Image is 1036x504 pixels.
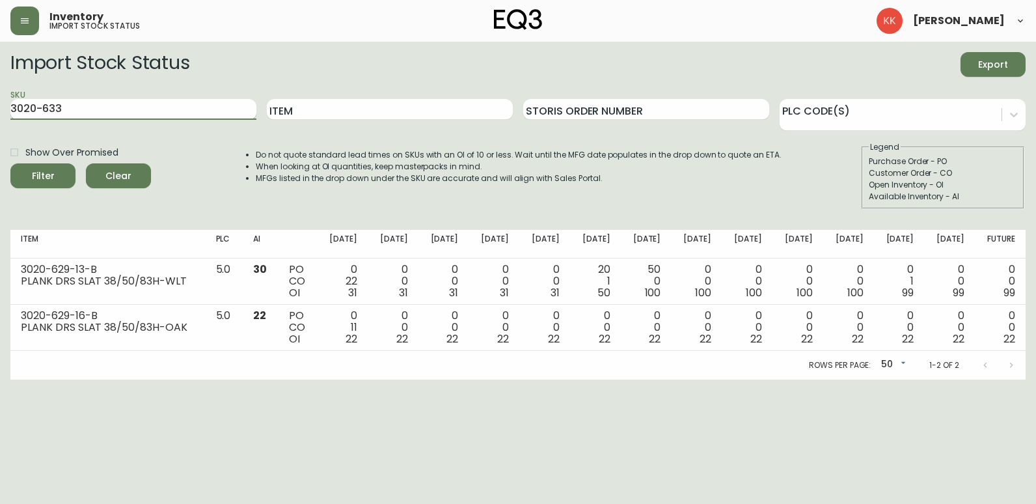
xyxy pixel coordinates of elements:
[96,168,141,184] span: Clear
[206,259,243,305] td: 5.0
[10,163,75,188] button: Filter
[934,264,964,299] div: 0 0
[695,285,711,300] span: 100
[631,264,661,299] div: 50 0
[621,230,672,259] th: [DATE]
[253,308,266,323] span: 22
[348,285,357,300] span: 31
[700,331,711,346] span: 22
[847,285,864,300] span: 100
[772,230,823,259] th: [DATE]
[971,57,1015,73] span: Export
[253,262,267,277] span: 30
[869,167,1017,179] div: Customer Order - CO
[428,310,458,345] div: 0 0
[801,331,813,346] span: 22
[21,264,195,275] div: 3020-629-13-B
[649,331,661,346] span: 22
[580,264,610,299] div: 20 1
[256,149,782,161] li: Do not quote standard lead times on SKUs with an OI of 10 or less. Wait until the MFG date popula...
[597,285,610,300] span: 50
[877,8,903,34] img: b8dbcfffdcfee2b8a086673f95cad94a
[834,264,864,299] div: 0 0
[902,331,914,346] span: 22
[256,173,782,184] li: MFGs listed in the drop down under the SKU are accurate and will align with Sales Portal.
[49,22,140,30] h5: import stock status
[530,310,560,345] div: 0 0
[783,310,813,345] div: 0 0
[399,285,408,300] span: 31
[289,310,307,345] div: PO CO
[876,354,908,376] div: 50
[746,285,762,300] span: 100
[750,331,762,346] span: 22
[25,146,118,160] span: Show Over Promised
[396,331,408,346] span: 22
[378,310,408,345] div: 0 0
[519,230,570,259] th: [DATE]
[580,310,610,345] div: 0 0
[21,275,195,287] div: PLANK DRS SLAT 38/50/83H-WLT
[479,310,509,345] div: 0 0
[985,264,1015,299] div: 0 0
[671,230,722,259] th: [DATE]
[479,264,509,299] div: 0 0
[378,264,408,299] div: 0 0
[289,264,307,299] div: PO CO
[953,331,964,346] span: 22
[913,16,1005,26] span: [PERSON_NAME]
[289,331,300,346] span: OI
[975,230,1026,259] th: Future
[823,230,874,259] th: [DATE]
[869,191,1017,203] div: Available Inventory - AI
[722,230,772,259] th: [DATE]
[10,52,189,77] h2: Import Stock Status
[599,331,610,346] span: 22
[985,310,1015,345] div: 0 0
[32,168,55,184] div: Filter
[497,331,509,346] span: 22
[418,230,469,259] th: [DATE]
[732,264,762,299] div: 0 0
[869,141,901,153] legend: Legend
[428,264,458,299] div: 0 0
[368,230,418,259] th: [DATE]
[631,310,661,345] div: 0 0
[243,230,279,259] th: AI
[1003,331,1015,346] span: 22
[884,310,914,345] div: 0 0
[256,161,782,173] li: When looking at OI quantities, keep masterpacks in mind.
[852,331,864,346] span: 22
[327,264,357,299] div: 0 22
[446,331,458,346] span: 22
[961,52,1026,77] button: Export
[327,310,357,345] div: 0 11
[884,264,914,299] div: 0 1
[797,285,813,300] span: 100
[902,285,914,300] span: 99
[934,310,964,345] div: 0 0
[317,230,368,259] th: [DATE]
[469,230,519,259] th: [DATE]
[869,156,1017,167] div: Purchase Order - PO
[206,305,243,351] td: 5.0
[10,230,206,259] th: Item
[834,310,864,345] div: 0 0
[869,179,1017,191] div: Open Inventory - OI
[86,163,151,188] button: Clear
[494,9,542,30] img: logo
[548,331,560,346] span: 22
[953,285,964,300] span: 99
[924,230,975,259] th: [DATE]
[732,310,762,345] div: 0 0
[929,359,959,371] p: 1-2 of 2
[645,285,661,300] span: 100
[681,264,711,299] div: 0 0
[681,310,711,345] div: 0 0
[551,285,560,300] span: 31
[449,285,458,300] span: 31
[206,230,243,259] th: PLC
[570,230,621,259] th: [DATE]
[346,331,357,346] span: 22
[809,359,871,371] p: Rows per page:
